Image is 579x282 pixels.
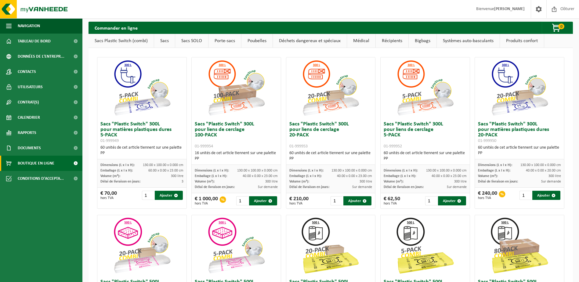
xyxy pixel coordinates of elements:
[478,174,498,178] span: Volume (m³):
[18,18,40,34] span: Navigation
[384,196,400,205] div: € 62,50
[100,145,183,156] div: 60 unités de cet article tiennent sur une palette
[548,174,561,178] span: 300 litre
[111,215,172,276] img: 01-999956
[195,169,229,172] span: Dimensions (L x l x H):
[478,180,518,183] span: Délai de livraison en jours:
[100,180,140,183] span: Délai de livraison en jours:
[89,34,154,48] a: Sacs Plastic Switch (combi)
[437,34,500,48] a: Systèmes auto-basculants
[532,191,560,200] button: Ajouter
[100,163,135,167] span: Dimensions (L x l x H):
[243,174,278,178] span: 40.00 x 0.00 x 23.00 cm
[478,191,497,200] div: € 240,00
[520,163,561,167] span: 130.00 x 100.00 x 0.000 cm
[100,139,119,143] span: 01-999949
[18,110,40,125] span: Calendrier
[438,196,466,205] button: Ajouter
[195,180,215,183] span: Volume (m³):
[18,64,36,79] span: Contacts
[289,202,309,205] span: hors TVA
[384,185,424,189] span: Délai de livraison en jours:
[18,140,41,156] span: Documents
[289,174,322,178] span: Emballage (L x l x H):
[526,169,561,172] span: 40.00 x 0.00 x 20.00 cm
[195,156,278,161] div: PP
[18,49,64,64] span: Données de l'entrepr...
[478,150,561,156] div: PP
[494,7,525,11] strong: [PERSON_NAME]
[89,22,144,34] h2: Commander en ligne
[142,191,154,200] input: 1
[384,150,467,161] div: 60 unités de cet article tiennent sur une palette
[384,174,416,178] span: Emballage (L x l x H):
[558,23,564,29] span: 0
[489,57,550,118] img: 01-999950
[100,196,117,200] span: hors TVA
[241,34,273,48] a: Poubelles
[478,163,512,167] span: Dimensions (L x l x H):
[154,34,175,48] a: Sacs
[175,34,208,48] a: Sacs SOLO
[208,34,241,48] a: Porte-sacs
[360,180,372,183] span: 300 litre
[237,169,278,172] span: 130.00 x 100.00 x 0.000 cm
[18,156,54,171] span: Boutique en ligne
[18,95,39,110] span: Contrat(s)
[206,215,267,276] img: 01-999955
[384,121,467,149] h3: Sacs "Plastic Switch" 300L pour liens de cerclage 5-PACK
[155,191,183,200] button: Ajouter
[195,121,278,149] h3: Sacs "Plastic Switch" 300L pour liens de cerclage 100-PACK
[289,121,372,149] h3: Sacs "Plastic Switch" 300L pour liens de cerclage 20-PACK
[395,57,456,118] img: 01-999952
[300,57,361,118] img: 01-999953
[331,169,372,172] span: 130.00 x 100.00 x 0.000 cm
[542,22,572,34] button: 0
[273,34,347,48] a: Déchets dangereux et spéciaux
[478,169,510,172] span: Emballage (L x l x H):
[100,191,117,200] div: € 70,00
[478,121,561,143] h3: Sacs "Plastic Switch" 300L pour matières plastiques dures 20-PACK
[236,196,248,205] input: 1
[206,57,267,118] img: 01-999954
[289,180,309,183] span: Volume (m³):
[384,202,400,205] span: hors TVA
[489,215,550,276] img: 01-999968
[541,180,561,183] span: Sur demande
[331,196,343,205] input: 1
[18,79,43,95] span: Utilisateurs
[182,180,183,183] span: 3
[195,174,227,178] span: Emballage (L x l x H):
[289,150,372,161] div: 60 unités de cet article tiennent sur une palette
[454,180,467,183] span: 300 litre
[195,185,235,189] span: Délai de livraison en jours:
[265,180,278,183] span: 300 litre
[289,196,309,205] div: € 210,00
[300,215,361,276] img: 01-999964
[18,34,51,49] span: Tableau de bord
[519,191,532,200] input: 1
[478,196,497,200] span: hors TVA
[384,180,403,183] span: Volume (m³):
[425,196,437,205] input: 1
[384,169,418,172] span: Dimensions (L x l x H):
[111,57,172,118] img: 01-999949
[100,169,133,172] span: Emballage (L x l x H):
[195,144,213,149] span: 01-999954
[100,121,183,143] h3: Sacs "Plastic Switch" 300L pour matières plastiques dures 5-PACK
[143,163,183,167] span: 130.00 x 100.00 x 0.000 cm
[249,196,277,205] button: Ajouter
[289,169,324,172] span: Dimensions (L x l x H):
[195,150,278,161] div: 16 unités de cet article tiennent sur une palette
[376,34,408,48] a: Récipients
[409,34,436,48] a: Bigbags
[343,196,371,205] button: Ajouter
[195,202,218,205] span: hors TVA
[500,34,544,48] a: Produits confort
[289,185,329,189] span: Délai de livraison en jours:
[347,34,375,48] a: Médical
[352,185,372,189] span: Sur demande
[395,215,456,276] img: 01-999963
[100,150,183,156] div: PP
[258,185,278,189] span: Sur demande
